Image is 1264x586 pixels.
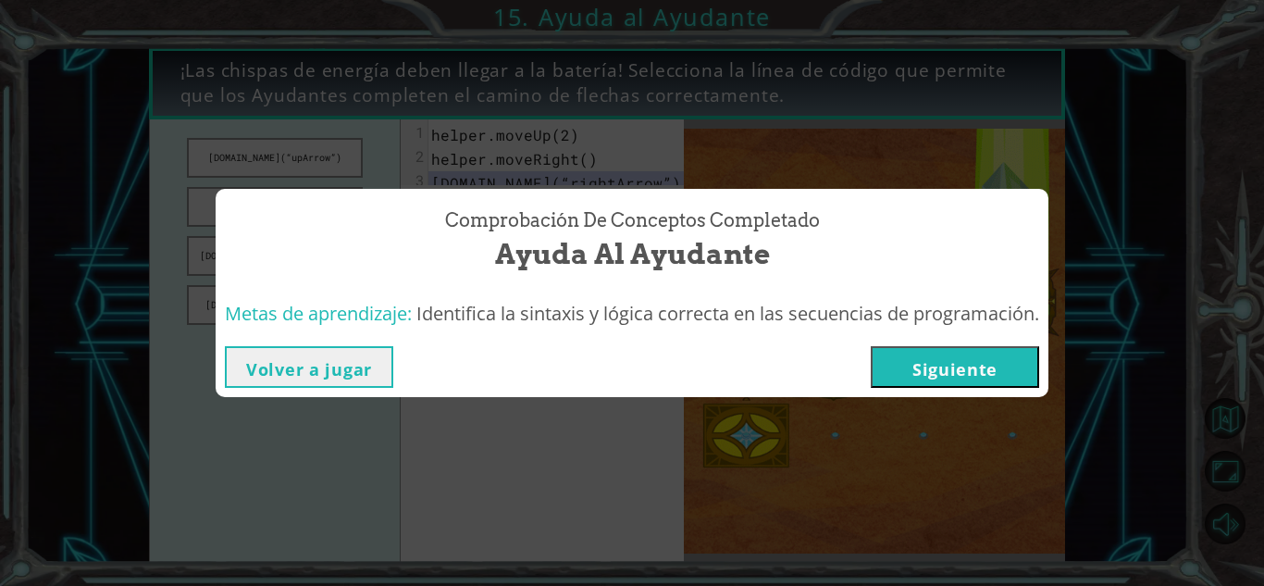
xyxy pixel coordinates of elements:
span: Comprobación de conceptos Completado [445,207,820,234]
span: Identifica la sintaxis y lógica correcta en las secuencias de programación. [416,301,1039,326]
span: Ayuda al Ayudante [495,234,770,274]
button: Volver a jugar [225,346,393,388]
span: Metas de aprendizaje: [225,301,412,326]
button: Siguiente [871,346,1039,388]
